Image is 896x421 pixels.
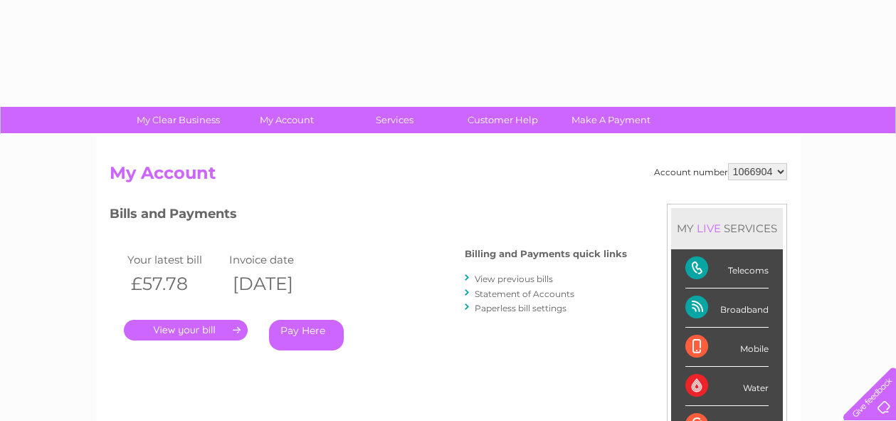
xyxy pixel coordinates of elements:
div: Telecoms [685,249,769,289]
th: [DATE] [226,269,328,298]
a: My Clear Business [120,107,237,133]
a: Paperless bill settings [475,303,566,313]
td: Your latest bill [124,250,226,269]
div: Mobile [685,328,769,367]
td: Invoice date [226,250,328,269]
div: LIVE [694,222,724,235]
div: MY SERVICES [671,208,783,249]
h2: My Account [110,163,787,190]
a: Statement of Accounts [475,289,574,299]
h3: Bills and Payments [110,204,627,229]
a: Pay Here [269,320,344,350]
a: View previous bills [475,274,553,284]
a: . [124,320,248,341]
th: £57.78 [124,269,226,298]
div: Account number [654,163,787,180]
div: Broadband [685,289,769,328]
a: My Account [228,107,345,133]
h4: Billing and Payments quick links [465,249,627,259]
div: Water [685,367,769,406]
a: Customer Help [444,107,562,133]
a: Make A Payment [552,107,670,133]
a: Services [336,107,453,133]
